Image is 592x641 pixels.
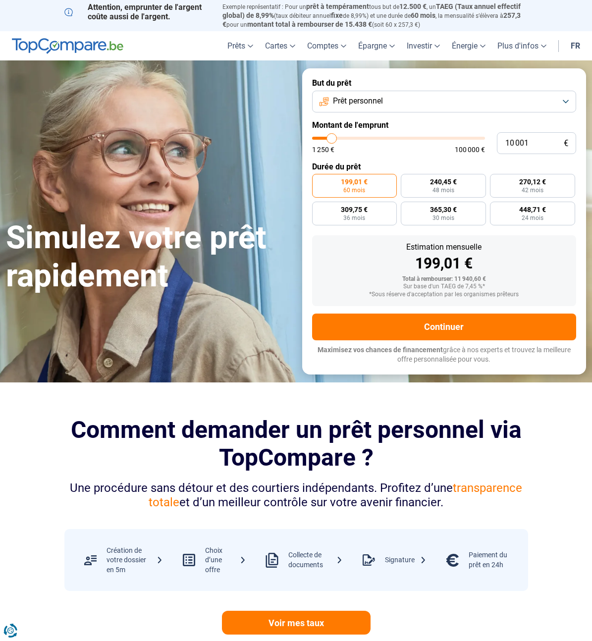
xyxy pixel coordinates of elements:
[446,31,491,60] a: Énergie
[343,215,365,221] span: 36 mois
[411,11,435,19] span: 60 mois
[222,11,521,28] span: 257,3 €
[522,215,543,221] span: 24 mois
[432,215,454,221] span: 30 mois
[331,11,343,19] span: fixe
[107,546,163,575] div: Création de votre dossier en 5m
[12,38,123,54] img: TopCompare
[430,206,457,213] span: 365,30 €
[455,146,485,153] span: 100 000 €
[469,550,518,570] div: Paiement du prêt en 24h
[333,96,383,107] span: Prêt personnel
[320,283,569,290] div: Sur base d'un TAEG de 7,45 %*
[221,31,259,60] a: Prêts
[565,31,586,60] a: fr
[64,2,211,21] p: Attention, emprunter de l'argent coûte aussi de l'argent.
[312,91,577,112] button: Prêt personnel
[343,187,365,193] span: 60 mois
[205,546,246,575] div: Choix d’une offre
[320,243,569,251] div: Estimation mensuelle
[64,416,528,471] h2: Comment demander un prêt personnel via TopCompare ?
[222,2,521,19] span: TAEG (Taux annuel effectif global) de 8,99%
[519,178,546,185] span: 270,12 €
[320,291,569,298] div: *Sous réserve d'acceptation par les organismes prêteurs
[64,481,528,510] div: Une procédure sans détour et des courtiers indépendants. Profitez d’une et d’un meilleur contrôle...
[385,555,427,565] div: Signature
[312,120,577,130] label: Montant de l'emprunt
[430,178,457,185] span: 240,45 €
[320,256,569,271] div: 199,01 €
[312,78,577,88] label: But du prêt
[432,187,454,193] span: 48 mois
[222,2,528,29] p: Exemple représentatif : Pour un tous but de , un (taux débiteur annuel de 8,99%) et une durée de ...
[564,139,568,148] span: €
[519,206,546,213] span: 448,71 €
[312,345,577,365] p: grâce à nos experts et trouvez la meilleure offre personnalisée pour vous.
[149,481,522,509] span: transparence totale
[341,178,368,185] span: 199,01 €
[312,314,577,340] button: Continuer
[247,20,372,28] span: montant total à rembourser de 15.438 €
[301,31,352,60] a: Comptes
[320,276,569,283] div: Total à rembourser: 11 940,60 €
[352,31,401,60] a: Épargne
[491,31,552,60] a: Plus d'infos
[399,2,427,10] span: 12.500 €
[318,346,443,354] span: Maximisez vos chances de financement
[312,146,334,153] span: 1 250 €
[6,219,290,295] h1: Simulez votre prêt rapidement
[259,31,301,60] a: Cartes
[341,206,368,213] span: 309,75 €
[312,162,577,171] label: Durée du prêt
[522,187,543,193] span: 42 mois
[288,550,343,570] div: Collecte de documents
[222,611,371,635] a: Voir mes taux
[401,31,446,60] a: Investir
[306,2,369,10] span: prêt à tempérament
